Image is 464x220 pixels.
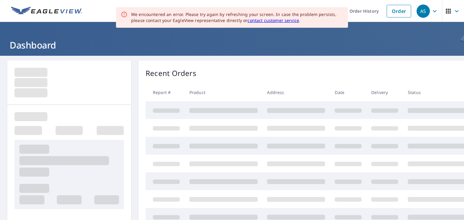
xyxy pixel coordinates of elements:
a: contact customer service [247,17,299,23]
th: Address [262,83,330,101]
a: Order [387,5,411,17]
h1: Dashboard [7,39,457,51]
div: AS [417,5,430,18]
th: Product [185,83,263,101]
div: We encountered an error. Please try again by refreshing your screen. In case the problem persists... [131,11,343,24]
th: Date [330,83,366,101]
p: Recent Orders [146,68,196,79]
th: Report # [146,83,185,101]
img: EV Logo [11,7,82,16]
th: Delivery [366,83,403,101]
